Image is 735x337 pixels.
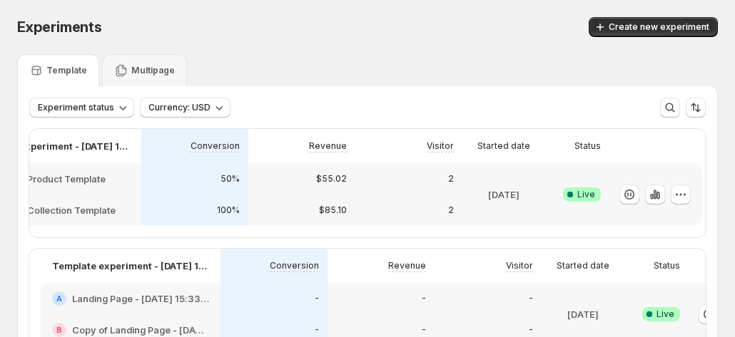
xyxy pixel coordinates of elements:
p: Conversion [191,140,240,152]
h2: Landing Page - [DATE] 15:33:01 [72,291,209,306]
p: - [422,324,426,336]
p: 2 [448,204,454,216]
p: $85.10 [319,204,347,216]
p: Template [46,65,87,76]
p: Status [654,260,680,271]
button: Currency: USD [140,98,230,118]
h2: B [56,326,62,334]
span: Experiment status [38,102,114,113]
span: Create new experiment [609,21,709,33]
p: Multipage [131,65,175,76]
p: Status [574,140,601,152]
p: - [529,324,533,336]
p: Visitor [427,140,454,152]
p: 100% [217,204,240,216]
span: Live [577,189,595,200]
p: - [315,324,319,336]
p: [DATE] [567,307,599,321]
h2: Copy of Landing Page - [DATE] 15:33:01 [72,323,209,337]
p: - [315,293,319,304]
button: Sort the results [686,98,706,118]
p: $55.02 [316,173,347,185]
span: Experiments [17,19,102,36]
span: Live [657,309,674,320]
p: Template experiment - [DATE] 12:49:28 [52,259,209,273]
p: [DATE] [488,187,519,202]
button: Create new experiment [589,17,718,37]
h2: A [56,294,62,303]
p: 2 [448,173,454,185]
p: Revenue [388,260,426,271]
span: Currency: USD [148,102,211,113]
p: Revenue [309,140,347,152]
p: Started date [477,140,530,152]
p: Conversion [270,260,319,271]
p: - [529,293,533,304]
p: 50% [220,173,240,185]
p: - [422,293,426,304]
button: Experiment status [29,98,134,118]
p: Visitor [506,260,533,271]
p: Started date [557,260,609,271]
